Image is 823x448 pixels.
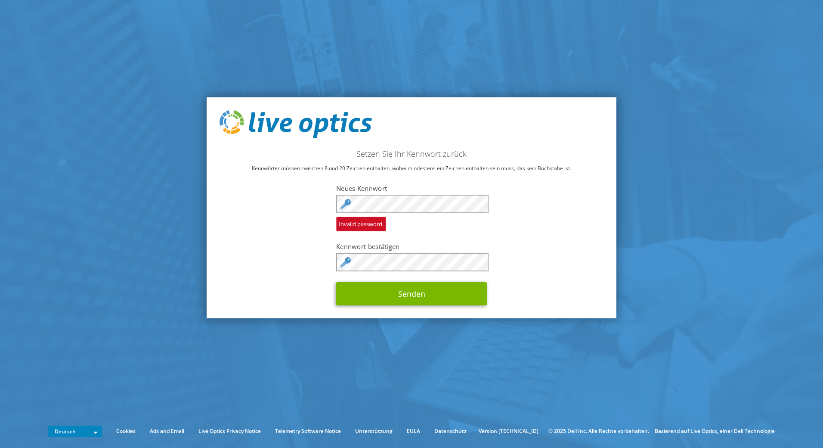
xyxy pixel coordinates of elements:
label: Kennwort bestätigen [336,242,487,251]
a: EULA [400,426,427,436]
a: Live Optics Privacy Notice [192,426,267,436]
li: Version [TECHNICAL_ID] [474,426,543,436]
button: Senden [336,282,487,305]
li: © 2025 Dell Inc. Alle Rechte vorbehalten. [544,426,653,436]
a: Datenschutz [428,426,473,436]
label: Neues Kennwort [336,184,487,193]
li: Basierend auf Live Optics, einer Dell Technologie [655,426,775,436]
p: Kennwörter müssen zwischen 8 und 20 Zeichen enthalten, wobei mindestens ein Zeichen enthalten sei... [220,164,603,173]
a: Ads and Email [143,426,191,436]
img: live_optics_svg.svg [220,110,372,139]
a: Telemetry Software Notice [269,426,347,436]
h2: Setzen Sie Ihr Kennwort zurück [220,149,603,159]
a: Cookies [110,426,142,436]
a: Unterstützung [349,426,399,436]
span: Invalid password. [336,217,386,231]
